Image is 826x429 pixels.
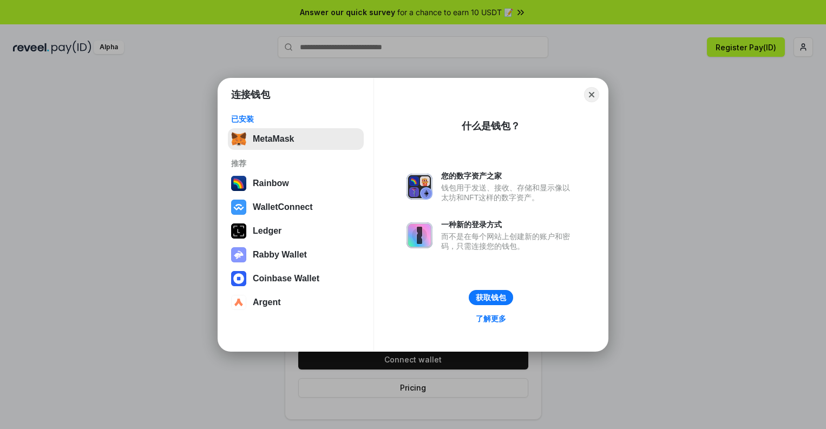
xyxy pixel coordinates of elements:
img: svg+xml,%3Csvg%20width%3D%2228%22%20height%3D%2228%22%20viewBox%3D%220%200%2028%2028%22%20fill%3D... [231,271,246,286]
img: svg+xml,%3Csvg%20xmlns%3D%22http%3A%2F%2Fwww.w3.org%2F2000%2Fsvg%22%20fill%3D%22none%22%20viewBox... [407,174,432,200]
button: Argent [228,292,364,313]
div: Argent [253,298,281,307]
img: svg+xml,%3Csvg%20width%3D%22120%22%20height%3D%22120%22%20viewBox%3D%220%200%20120%20120%22%20fil... [231,176,246,191]
div: 一种新的登录方式 [441,220,575,229]
div: 您的数字资产之家 [441,171,575,181]
button: Rabby Wallet [228,244,364,266]
div: Rabby Wallet [253,250,307,260]
button: Rainbow [228,173,364,194]
img: svg+xml,%3Csvg%20fill%3D%22none%22%20height%3D%2233%22%20viewBox%3D%220%200%2035%2033%22%20width%... [231,131,246,147]
img: svg+xml,%3Csvg%20width%3D%2228%22%20height%3D%2228%22%20viewBox%3D%220%200%2028%2028%22%20fill%3D... [231,200,246,215]
div: 已安装 [231,114,360,124]
img: svg+xml,%3Csvg%20xmlns%3D%22http%3A%2F%2Fwww.w3.org%2F2000%2Fsvg%22%20width%3D%2228%22%20height%3... [231,223,246,239]
button: Ledger [228,220,364,242]
img: svg+xml,%3Csvg%20width%3D%2228%22%20height%3D%2228%22%20viewBox%3D%220%200%2028%2028%22%20fill%3D... [231,295,246,310]
button: WalletConnect [228,196,364,218]
button: 获取钱包 [469,290,513,305]
button: MetaMask [228,128,364,150]
button: Close [584,87,599,102]
h1: 连接钱包 [231,88,270,101]
div: 推荐 [231,159,360,168]
div: Coinbase Wallet [253,274,319,283]
div: MetaMask [253,134,294,144]
img: svg+xml,%3Csvg%20xmlns%3D%22http%3A%2F%2Fwww.w3.org%2F2000%2Fsvg%22%20fill%3D%22none%22%20viewBox... [231,247,246,262]
div: 获取钱包 [476,293,506,302]
div: 而不是在每个网站上创建新的账户和密码，只需连接您的钱包。 [441,232,575,251]
div: WalletConnect [253,202,313,212]
div: 钱包用于发送、接收、存储和显示像以太坊和NFT这样的数字资产。 [441,183,575,202]
img: svg+xml,%3Csvg%20xmlns%3D%22http%3A%2F%2Fwww.w3.org%2F2000%2Fsvg%22%20fill%3D%22none%22%20viewBox... [407,222,432,248]
div: Rainbow [253,179,289,188]
a: 了解更多 [469,312,513,326]
div: Ledger [253,226,281,236]
div: 什么是钱包？ [462,120,520,133]
div: 了解更多 [476,314,506,324]
button: Coinbase Wallet [228,268,364,289]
